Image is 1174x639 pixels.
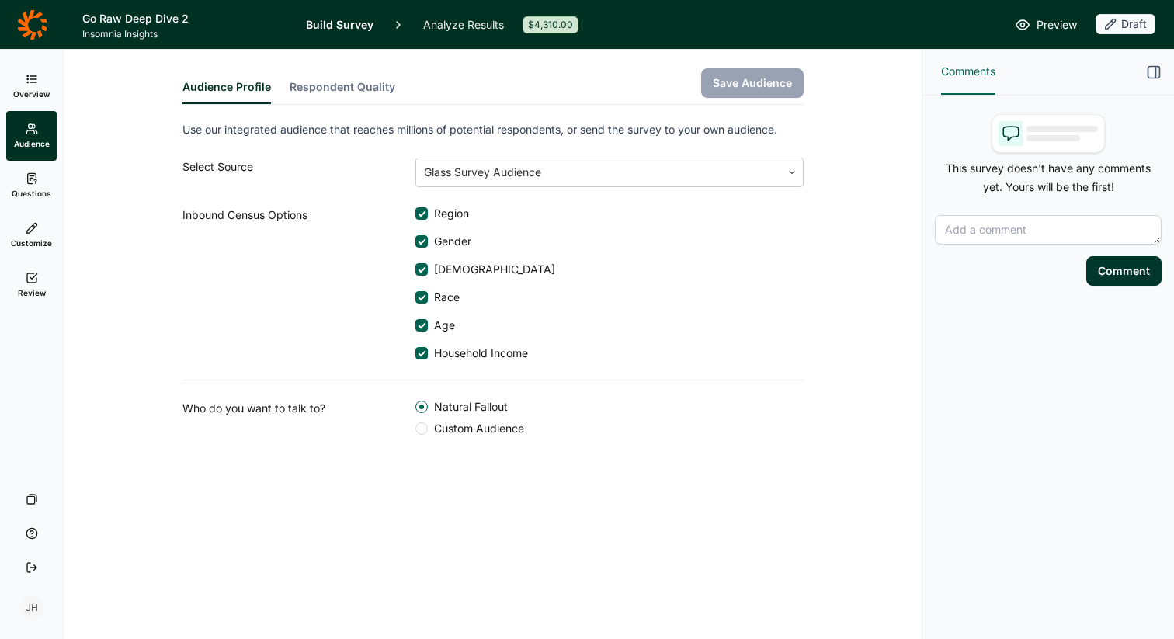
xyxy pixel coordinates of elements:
[941,50,995,95] button: Comments
[935,159,1162,196] p: This survey doesn't have any comments yet. Yours will be the first!
[428,206,469,221] span: Region
[82,9,287,28] h1: Go Raw Deep Dive 2
[428,234,471,249] span: Gender
[14,138,50,149] span: Audience
[701,68,804,98] button: Save Audience
[428,290,460,305] span: Race
[182,79,271,95] span: Audience Profile
[12,188,51,199] span: Questions
[428,318,455,333] span: Age
[6,260,57,310] a: Review
[6,111,57,161] a: Audience
[428,421,524,436] span: Custom Audience
[6,61,57,111] a: Overview
[13,89,50,99] span: Overview
[6,161,57,210] a: Questions
[290,79,395,104] button: Respondent Quality
[1096,14,1155,36] button: Draft
[182,158,415,187] div: Select Source
[182,399,415,436] div: Who do you want to talk to?
[82,28,287,40] span: Insomnia Insights
[18,287,46,298] span: Review
[11,238,52,248] span: Customize
[182,120,804,139] p: Use our integrated audience that reaches millions of potential respondents, or send the survey to...
[1037,16,1077,34] span: Preview
[941,62,995,81] span: Comments
[428,262,555,277] span: [DEMOGRAPHIC_DATA]
[428,346,528,361] span: Household Income
[1086,256,1162,286] button: Comment
[523,16,578,33] div: $4,310.00
[182,206,415,361] div: Inbound Census Options
[1015,16,1077,34] a: Preview
[428,399,508,415] span: Natural Fallout
[6,210,57,260] a: Customize
[1096,14,1155,34] div: Draft
[19,596,44,620] div: JH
